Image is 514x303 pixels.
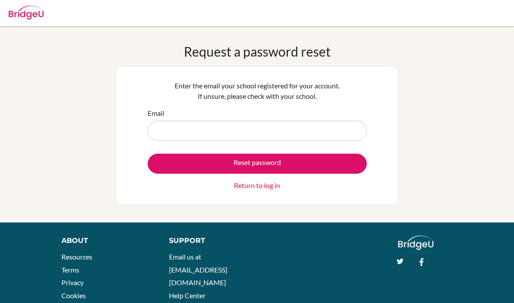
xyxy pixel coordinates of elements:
[398,236,433,250] img: logo_white@2x-f4f0deed5e89b7ecb1c2cc34c3e3d731f90f0f143d5ea2071677605dd97b5244.png
[148,81,367,101] p: Enter the email your school registered for your account. If unsure, please check with your school.
[61,266,79,274] a: Terms
[148,108,164,118] label: Email
[148,154,367,174] button: Reset password
[61,236,149,246] div: About
[169,252,227,286] a: Email us at [EMAIL_ADDRESS][DOMAIN_NAME]
[169,291,206,300] a: Help Center
[61,291,86,300] a: Cookies
[61,252,92,261] a: Resources
[9,6,44,20] img: Bridge-U
[234,180,280,191] a: Return to log in
[169,236,249,246] div: Support
[61,278,84,286] a: Privacy
[184,44,331,59] h1: Request a password reset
